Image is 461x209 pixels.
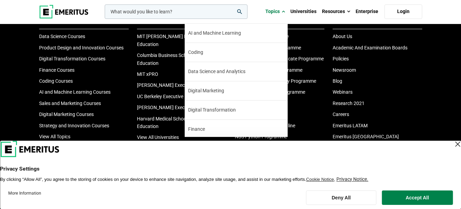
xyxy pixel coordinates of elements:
[333,67,356,73] a: Newsroom
[39,89,111,95] a: AI and Machine Learning Courses
[333,112,349,117] a: Careers
[333,56,349,61] a: Policies
[384,4,422,19] a: Login
[137,34,204,47] a: MIT [PERSON_NAME] Executive Education
[333,134,399,139] a: Emeritus [GEOGRAPHIC_DATA]
[333,78,342,84] a: Blog
[235,134,287,139] a: NUS Python Programme
[333,34,352,39] a: About Us
[185,81,288,100] a: Digital Marketing
[39,134,70,139] a: View All Topics
[333,89,353,95] a: Webinars
[137,53,214,66] a: Columbia Business School Executive Education
[105,4,247,19] input: woocommerce-product-search-field-0
[39,45,124,50] a: Product Design and Innovation Courses
[188,106,236,114] span: Digital Transformation
[333,123,368,128] a: Emeritus LATAM
[137,116,209,129] a: Harvard Medical School Executive Education
[185,62,288,81] a: Data Science and Analytics
[185,24,288,43] a: AI and Machine Learning
[188,49,203,56] span: Coding
[39,34,85,39] a: Data Science Courses
[333,101,365,106] a: Research 2021
[185,120,288,139] a: Finance
[137,82,218,88] a: [PERSON_NAME] Executive Education
[188,30,241,37] span: AI and Machine Learning
[137,71,158,77] a: MIT xPRO
[188,87,224,94] span: Digital Marketing
[137,135,179,140] a: View All Universities
[39,101,101,106] a: Sales and Marketing Courses
[39,112,94,117] a: Digital Marketing Courses
[39,78,73,84] a: Coding Courses
[333,45,407,50] a: Academic And Examination Boards
[188,126,205,133] span: Finance
[39,123,109,128] a: Strategy and Innovation Courses
[188,68,245,75] span: Data Science and Analytics
[39,67,74,73] a: Finance Courses
[137,105,218,110] a: [PERSON_NAME] Executive Education
[185,101,288,119] a: Digital Transformation
[39,56,105,61] a: Digital Transformation Courses
[185,43,288,62] a: Coding
[137,94,206,99] a: UC Berkeley Executive Education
